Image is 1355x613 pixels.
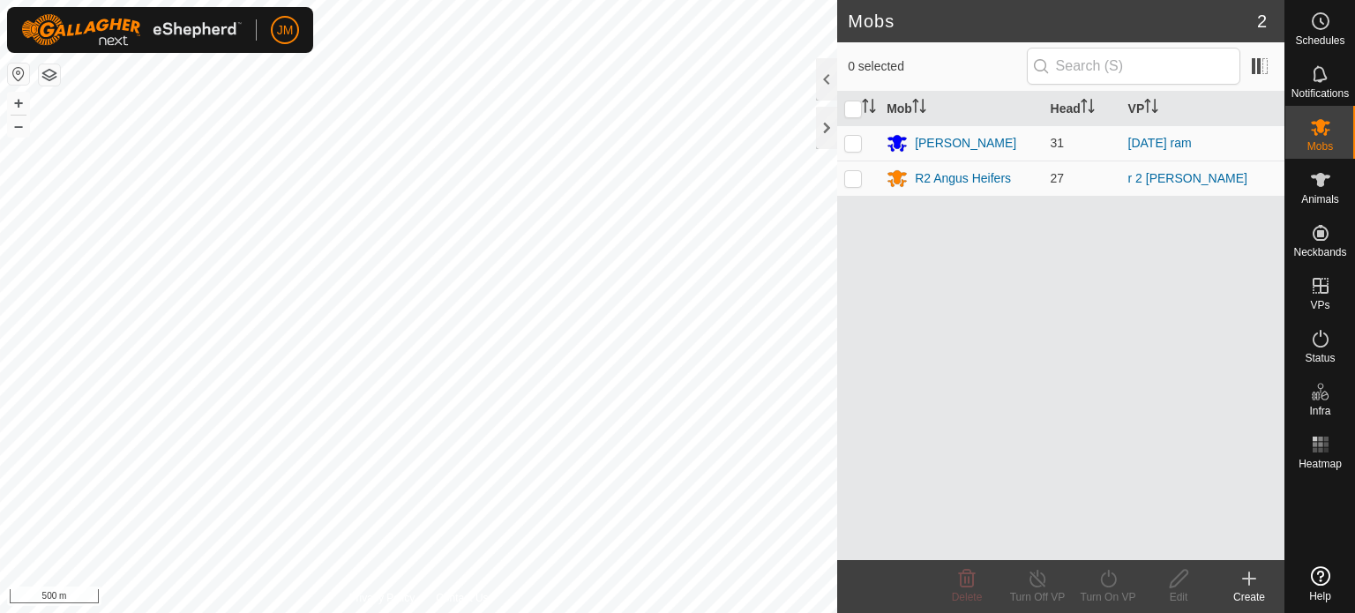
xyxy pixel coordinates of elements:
p-sorticon: Activate to sort [862,101,876,116]
span: Infra [1309,406,1330,416]
th: Mob [880,92,1043,126]
a: Help [1285,559,1355,609]
span: Animals [1301,194,1339,205]
span: Heatmap [1299,459,1342,469]
button: Map Layers [39,64,60,86]
div: Turn Off VP [1002,589,1073,605]
span: 0 selected [848,57,1026,76]
span: Delete [952,591,983,603]
div: Turn On VP [1073,589,1143,605]
div: Edit [1143,589,1214,605]
a: r 2 [PERSON_NAME] [1128,171,1247,185]
th: VP [1121,92,1284,126]
h2: Mobs [848,11,1257,32]
a: [DATE] ram [1128,136,1192,150]
a: Privacy Policy [349,590,415,606]
input: Search (S) [1027,48,1240,85]
span: JM [277,21,294,40]
span: 27 [1051,171,1065,185]
div: R2 Angus Heifers [915,169,1011,188]
span: 31 [1051,136,1065,150]
img: Gallagher Logo [21,14,242,46]
p-sorticon: Activate to sort [1144,101,1158,116]
span: Schedules [1295,35,1344,46]
button: + [8,93,29,114]
span: Mobs [1307,141,1333,152]
button: – [8,116,29,137]
span: 2 [1257,8,1267,34]
div: Create [1214,589,1284,605]
span: Neckbands [1293,247,1346,258]
span: Status [1305,353,1335,363]
span: Notifications [1291,88,1349,99]
p-sorticon: Activate to sort [912,101,926,116]
div: [PERSON_NAME] [915,134,1016,153]
span: Help [1309,591,1331,602]
a: Contact Us [436,590,488,606]
span: VPs [1310,300,1329,310]
p-sorticon: Activate to sort [1081,101,1095,116]
th: Head [1044,92,1121,126]
button: Reset Map [8,64,29,85]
